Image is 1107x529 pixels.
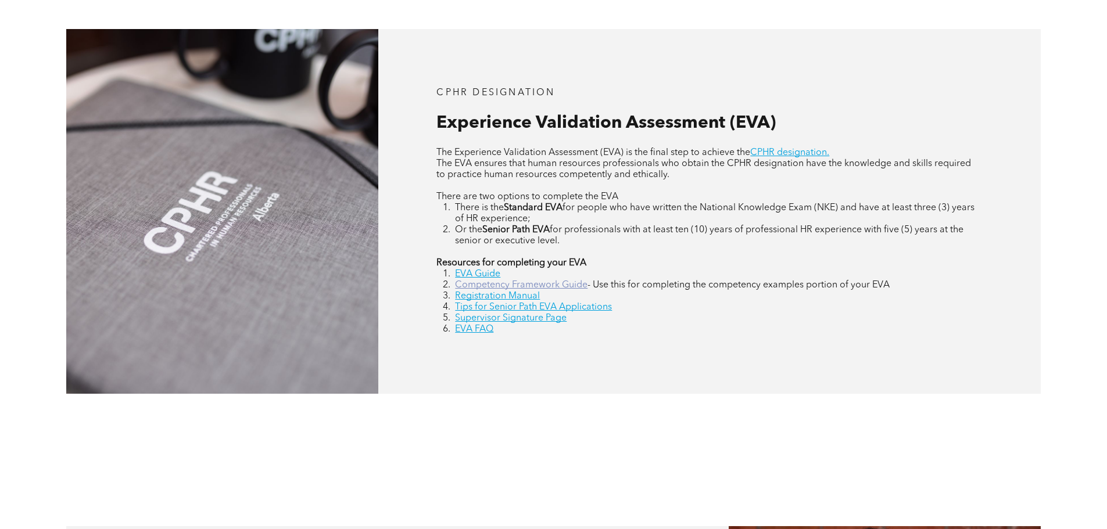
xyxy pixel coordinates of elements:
[587,280,890,290] span: - Use this for completing the competency examples portion of your EVA
[504,203,563,213] strong: Standard EVA
[455,325,493,334] a: EVA FAQ
[436,114,776,132] span: Experience Validation Assessment (EVA)
[436,148,750,157] span: The Experience Validation Assessment (EVA) is the final step to achieve the
[455,203,504,213] span: There is the
[482,225,550,235] strong: Senior Path EVA
[455,269,500,279] a: EVA Guide
[436,258,586,268] strong: Resources for completing your EVA
[455,225,482,235] span: Or the
[455,303,612,312] a: Tips for Senior Path EVA Applications
[436,192,618,201] span: There are two options to complete the EVA
[455,292,540,301] a: Registration Manual
[750,148,829,157] a: CPHR designation.
[455,314,567,323] a: Supervisor Signature Page
[455,280,587,290] a: Competency Framework Guide
[455,225,963,246] span: for professionals with at least ten (10) years of professional HR experience with five (5) years ...
[436,159,971,179] span: The EVA ensures that human resources professionals who obtain the CPHR designation have the knowl...
[436,88,555,98] span: CPHR DESIGNATION
[455,203,975,224] span: for people who have written the National Knowledge Exam (NKE) and have at least three (3) years o...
